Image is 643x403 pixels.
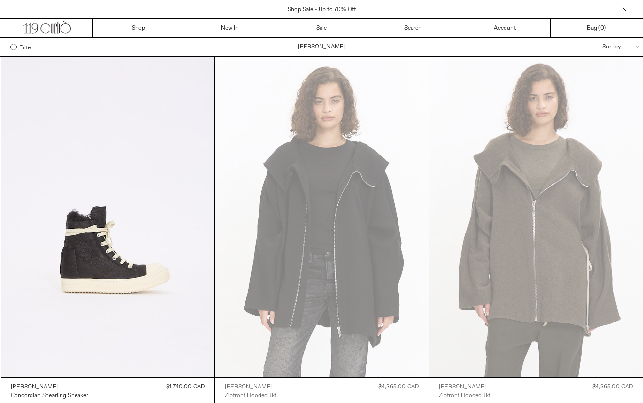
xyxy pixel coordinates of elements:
[459,19,551,37] a: Account
[429,57,643,377] img: Zipfront Hooded Jkt
[276,19,367,37] a: Sale
[439,383,487,391] div: [PERSON_NAME]
[367,19,459,37] a: Search
[11,391,88,400] a: Concordian Shearling Sneaker
[225,392,276,400] div: Zipfront Hooded Jkt
[11,383,59,391] div: [PERSON_NAME]
[225,391,276,400] a: Zipfront Hooded Jkt
[600,24,606,32] span: )
[166,383,205,391] div: $1,740.00 CAD
[11,392,88,400] div: Concordian Shearling Sneaker
[378,383,419,391] div: $4,365.00 CAD
[600,24,604,32] span: 0
[592,383,633,391] div: $4,365.00 CAD
[19,44,32,50] span: Filter
[215,57,429,377] img: Rick Owens Zipfront Hooded Jkt in black
[93,19,184,37] a: Shop
[546,38,633,56] div: Sort by
[439,383,490,391] a: [PERSON_NAME]
[11,383,88,391] a: [PERSON_NAME]
[439,391,490,400] a: Zipfront Hooded Jkt
[551,19,642,37] a: Bag ()
[225,383,273,391] div: [PERSON_NAME]
[225,383,276,391] a: [PERSON_NAME]
[184,19,276,37] a: New In
[1,57,214,377] img: Rick Owens Concordian Shearling Sneaker
[288,6,356,14] a: Shop Sale - Up to 70% Off
[439,392,490,400] div: Zipfront Hooded Jkt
